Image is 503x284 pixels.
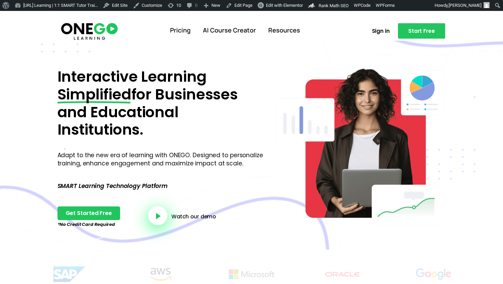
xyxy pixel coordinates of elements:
em: *No Credit Card Required [57,221,115,228]
p: Adapt to the new era of learning with ONEGO. Designed to personalize training, enhance engagement... [57,151,265,168]
a: video-button [148,206,167,225]
span: Interactive Learning [57,66,207,87]
a: Pricing [164,22,197,39]
span: for Businesses and Educational Institutions. [57,84,238,140]
a: Get Started Free [57,206,120,220]
a: Sign in [364,24,398,38]
span: Get Started Free [66,211,112,216]
span: Simplified [57,86,131,104]
span: Edit with Elementor [266,3,303,8]
span: Rank Math SEO [319,3,349,8]
a: Start Free [398,23,445,39]
span: [PERSON_NAME] [449,3,481,8]
a: Watch our demo [171,214,216,219]
span: Start Free [408,28,435,33]
a: Resources [262,22,306,39]
span: Sign in [372,28,390,33]
a: AI Course Creator [197,22,262,39]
